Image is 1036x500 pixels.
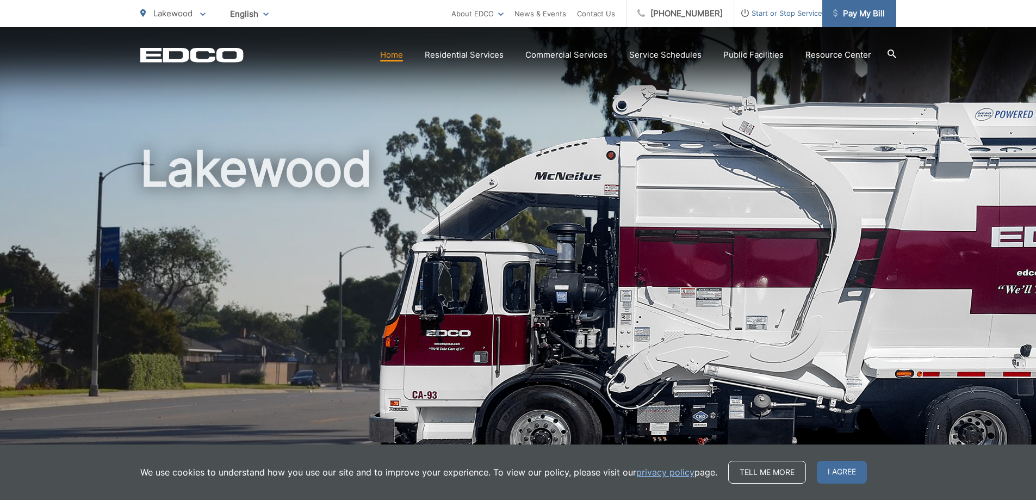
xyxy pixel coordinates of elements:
[833,7,885,20] span: Pay My Bill
[817,461,867,484] span: I agree
[380,48,403,61] a: Home
[153,8,193,18] span: Lakewood
[140,466,717,479] p: We use cookies to understand how you use our site and to improve your experience. To view our pol...
[577,7,615,20] a: Contact Us
[140,47,244,63] a: EDCD logo. Return to the homepage.
[425,48,504,61] a: Residential Services
[805,48,871,61] a: Resource Center
[525,48,607,61] a: Commercial Services
[451,7,504,20] a: About EDCO
[514,7,566,20] a: News & Events
[723,48,784,61] a: Public Facilities
[728,461,806,484] a: Tell me more
[140,141,896,486] h1: Lakewood
[629,48,702,61] a: Service Schedules
[222,4,277,23] span: English
[636,466,694,479] a: privacy policy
